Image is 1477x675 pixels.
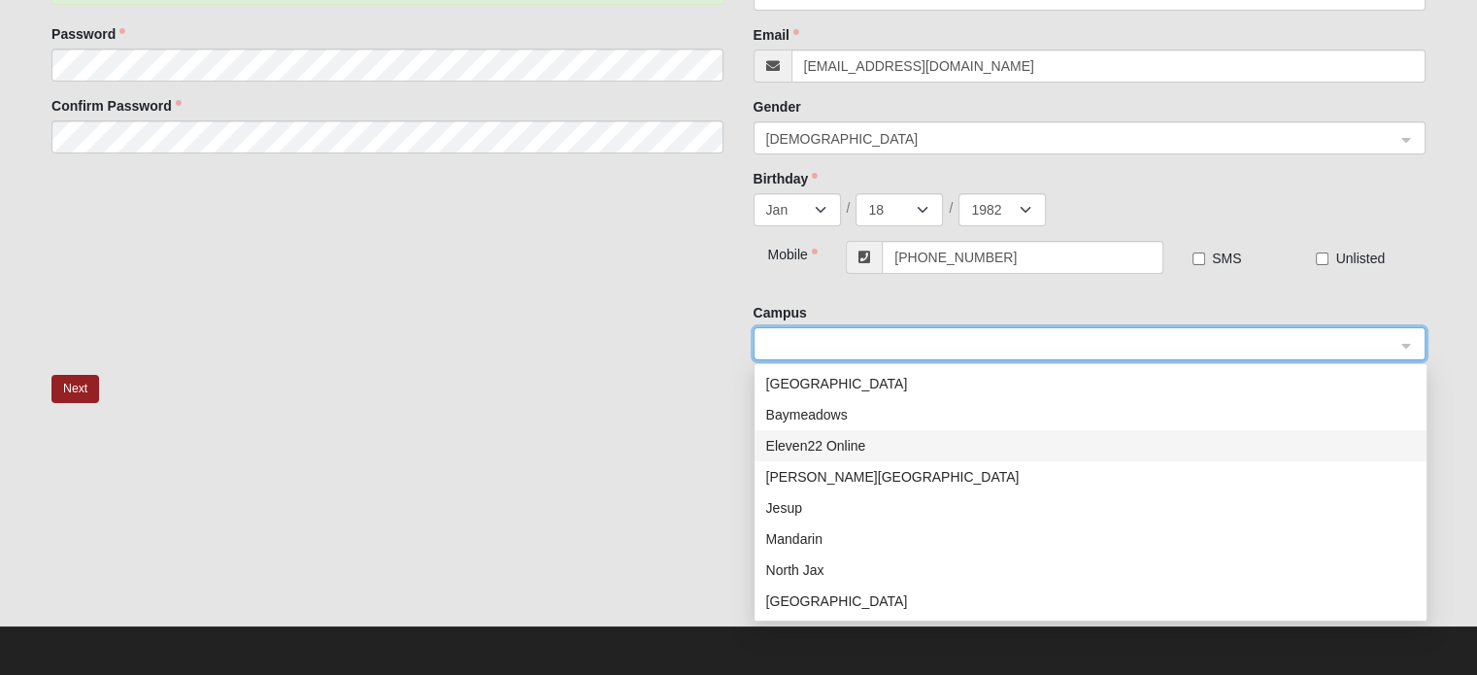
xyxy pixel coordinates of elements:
div: Mandarin [766,528,1415,550]
div: Eleven22 Online [755,430,1427,461]
div: Orange Park [755,586,1427,617]
div: North Jax [755,555,1427,586]
button: Next [51,375,99,403]
span: / [949,198,953,218]
label: Gender [754,97,801,117]
div: Jesup [755,492,1427,523]
div: Baymeadows [755,399,1427,430]
div: [GEOGRAPHIC_DATA] [766,373,1415,394]
label: Campus [754,303,807,322]
label: Birthday [754,169,819,188]
div: North Jax [766,559,1415,581]
span: Female [766,128,1395,150]
div: Mandarin [755,523,1427,555]
input: SMS [1192,253,1205,265]
div: Fleming Island [755,461,1427,492]
span: / [847,198,851,218]
input: Unlisted [1316,253,1328,265]
div: [GEOGRAPHIC_DATA] [766,591,1415,612]
label: Email [754,25,799,45]
div: Eleven22 Online [766,435,1415,456]
span: SMS [1212,251,1241,266]
label: Confirm Password [51,96,182,116]
div: Baymeadows [766,404,1415,425]
div: [PERSON_NAME][GEOGRAPHIC_DATA] [766,466,1415,488]
div: Mobile [754,241,810,264]
div: Arlington [755,368,1427,399]
span: Unlisted [1335,251,1385,266]
label: Password [51,24,125,44]
div: Jesup [766,497,1415,519]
